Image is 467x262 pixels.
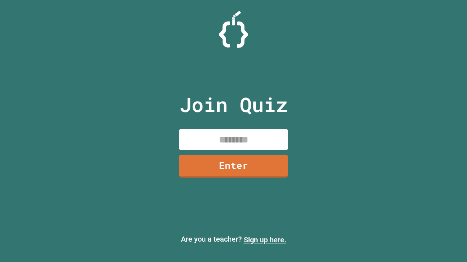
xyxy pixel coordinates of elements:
a: Sign up here. [244,235,286,244]
img: Logo.svg [219,11,248,48]
iframe: chat widget [436,233,460,255]
p: Join Quiz [180,90,288,120]
p: Are you a teacher? [6,234,461,245]
a: Enter [179,155,288,178]
iframe: chat widget [406,201,460,232]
